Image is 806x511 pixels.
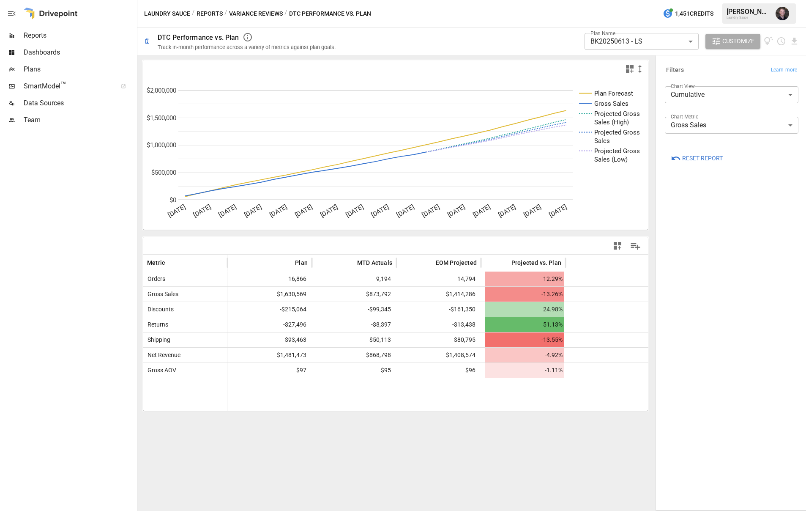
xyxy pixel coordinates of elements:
text: [DATE] [268,203,289,219]
span: Gross Sales [144,291,178,297]
span: Projected vs. Plan [511,258,561,267]
text: Sales (High) [594,118,629,126]
span: -13.55% [485,332,564,347]
span: $80,795 [401,332,477,347]
span: -$13,438 [401,317,477,332]
text: [DATE] [395,203,415,219]
span: 24.98% [485,302,564,317]
span: $868,798 [316,348,392,363]
div: Cumulative [665,86,798,103]
text: [DATE] [370,203,390,219]
button: Download report [790,36,799,46]
button: Sort [344,257,356,269]
span: Net Revenue [144,352,180,358]
text: $0 [169,196,176,204]
text: Gross Sales [594,100,628,107]
span: Returns [144,321,168,328]
h6: Filters [666,66,684,75]
text: [DATE] [192,203,212,219]
div: BK20250613 - LS [585,33,699,50]
span: Team [24,115,135,125]
span: $1,481,473 [232,348,308,363]
span: Plan [295,258,308,267]
button: View documentation [764,34,773,49]
text: Plan Forecast [594,90,633,97]
span: -12.29% [485,272,564,286]
span: ™ [60,80,66,91]
span: -$99,345 [316,302,392,317]
text: [DATE] [243,203,263,219]
span: 16,866 [232,272,308,286]
text: Sales [594,137,610,145]
button: Customize [705,34,760,49]
span: Data Sources [24,98,135,108]
span: 51.13% [485,317,564,332]
text: Projected Gross [594,110,640,118]
div: 🗓 [144,37,151,45]
button: Sort [499,257,511,269]
span: -$8,397 [316,317,392,332]
span: $50,113 [316,332,392,347]
span: $95 [316,363,392,378]
button: Manage Columns [626,236,645,255]
text: Projected Gross [594,129,640,136]
span: Metric [147,258,165,267]
text: [DATE] [446,203,467,219]
text: [DATE] [167,203,187,219]
button: Schedule report [776,36,786,46]
img: Ian Blair [776,7,789,20]
button: Laundry Sauce [144,8,190,19]
span: Plans [24,64,135,74]
button: 1,451Credits [659,6,717,22]
label: Chart Metric [671,113,698,120]
div: / [224,8,227,19]
text: Sales (Low) [594,156,628,163]
text: Projected Gross [594,147,640,155]
text: [DATE] [522,203,543,219]
div: / [284,8,287,19]
span: -$161,350 [401,302,477,317]
text: [DATE] [217,203,238,219]
span: 9,194 [316,272,392,286]
text: [DATE] [472,203,492,219]
span: $873,792 [316,287,392,302]
text: $1,500,000 [147,114,176,122]
span: $97 [232,363,308,378]
button: Reset Report [665,151,729,166]
text: [DATE] [319,203,339,219]
div: / [192,8,195,19]
label: Chart View [671,82,695,90]
div: Gross Sales [665,117,798,134]
span: 1,451 Credits [675,8,713,19]
span: -$27,496 [232,317,308,332]
span: -1.11% [485,363,564,378]
span: Discounts [144,306,174,313]
text: [DATE] [294,203,314,219]
button: Variance Reviews [229,8,283,19]
svg: A chart. [143,77,648,230]
label: Plan Name [590,30,615,37]
span: EOM Projected [436,258,477,267]
span: -13.26% [485,287,564,302]
text: $2,000,000 [147,87,176,94]
span: Reset Report [682,153,723,164]
button: Sort [166,257,178,269]
div: DTC Performance vs. Plan [158,33,239,41]
text: $1,000,000 [147,141,176,149]
span: $93,463 [232,332,308,347]
span: Orders [144,275,165,282]
span: Customize [722,36,754,47]
div: Laundry Sauce [727,16,770,19]
span: $1,414,286 [401,287,477,302]
span: $1,630,569 [232,287,308,302]
span: SmartModel [24,81,112,91]
span: Reports [24,30,135,41]
text: [DATE] [548,203,568,219]
div: [PERSON_NAME] [727,8,770,16]
span: $96 [401,363,477,378]
text: $500,000 [151,169,176,176]
span: 14,794 [401,272,477,286]
span: $1,408,574 [401,348,477,363]
text: [DATE] [421,203,441,219]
